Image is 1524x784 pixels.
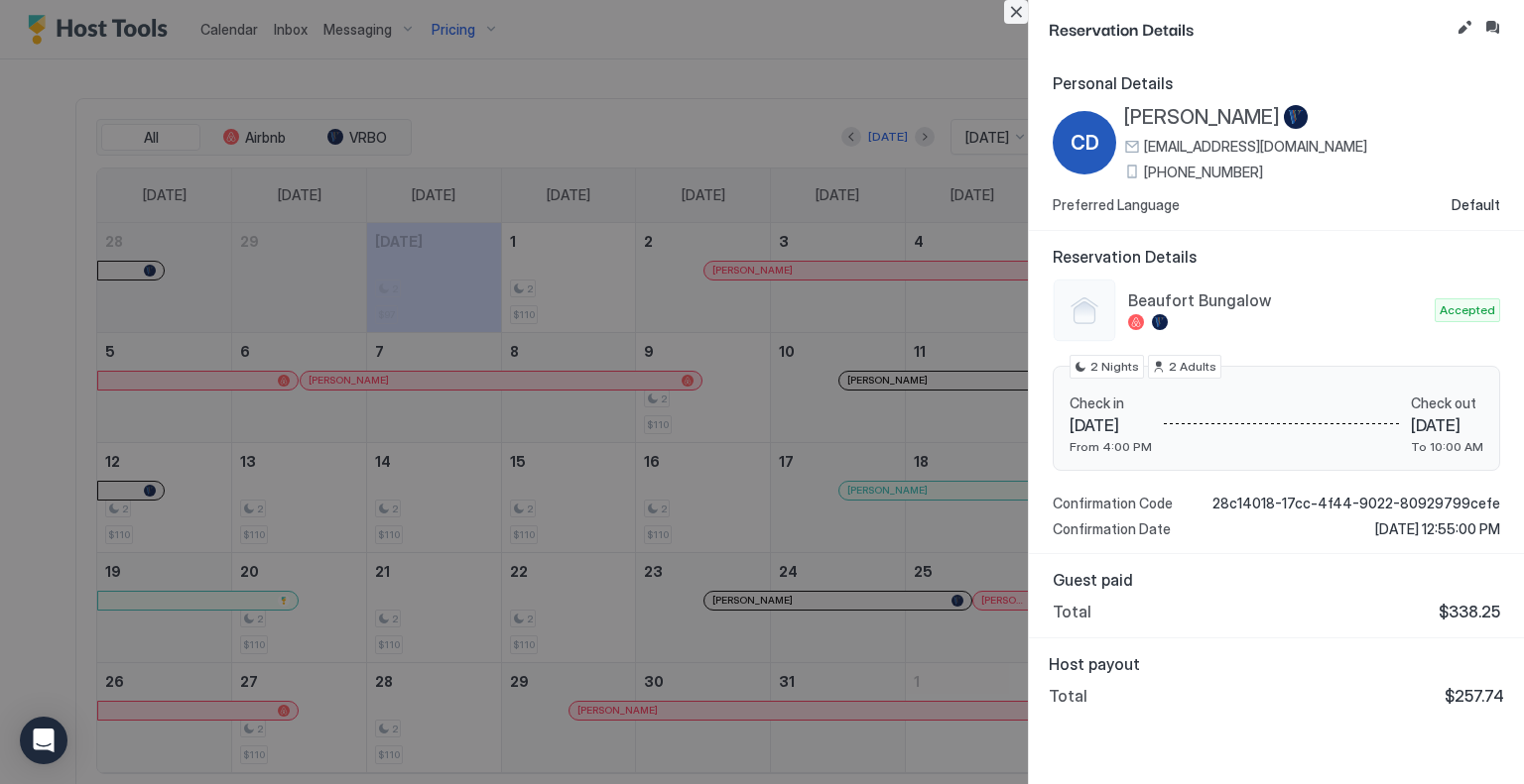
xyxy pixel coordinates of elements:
span: [DATE] [1411,415,1483,435]
span: 2 Nights [1090,358,1139,376]
span: Check out [1411,394,1483,412]
span: Guest paid [1053,570,1500,590]
div: Open Intercom Messenger [20,717,67,764]
span: [DATE] 12:55:00 PM [1375,520,1500,538]
button: Inbox [1480,16,1504,40]
span: [DATE] [1070,415,1152,435]
span: 2 Adults [1169,358,1216,376]
span: Beaufort Bungalow [1128,290,1427,310]
span: Total [1049,686,1087,706]
span: Default [1452,196,1500,214]
button: Edit reservation [1453,16,1476,40]
span: Personal Details [1053,73,1500,93]
span: Host payout [1049,654,1504,674]
span: $257.74 [1445,686,1504,706]
span: 28c14018-17cc-4f44-9022-80929799cefe [1212,495,1500,512]
span: Reservation Details [1049,16,1449,41]
span: [PERSON_NAME] [1124,105,1280,130]
span: Accepted [1440,301,1495,319]
span: To 10:00 AM [1411,439,1483,454]
span: Preferred Language [1053,196,1180,214]
span: Check in [1070,394,1152,412]
span: [EMAIL_ADDRESS][DOMAIN_NAME] [1144,138,1367,156]
span: $338.25 [1439,602,1500,621]
span: Reservation Details [1053,247,1500,267]
span: From 4:00 PM [1070,439,1152,454]
span: Total [1053,602,1091,621]
span: Confirmation Code [1053,495,1173,512]
span: Confirmation Date [1053,520,1171,538]
span: CD [1071,128,1099,158]
span: [PHONE_NUMBER] [1144,164,1263,181]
